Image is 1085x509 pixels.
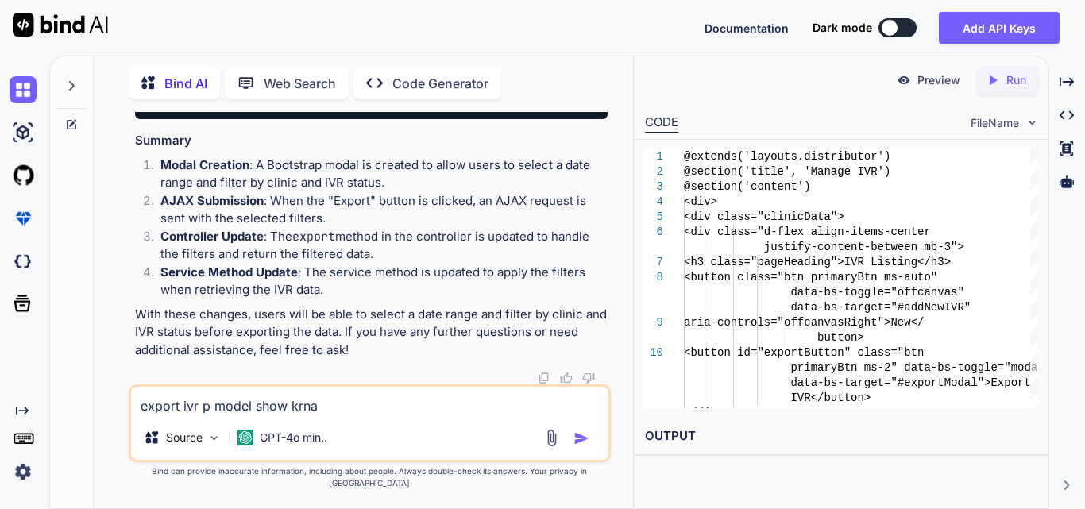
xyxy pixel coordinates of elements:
[684,150,890,163] span: @extends('layouts.distributor')
[684,180,811,193] span: @section('content')
[813,20,872,36] span: Dark mode
[164,74,207,93] p: Bind AI
[645,164,663,179] div: 2
[1006,72,1026,88] p: Run
[160,157,249,172] strong: Modal Creation
[917,72,960,88] p: Preview
[10,205,37,232] img: premium
[764,241,964,253] span: justify-content-between mb-3">
[645,406,663,421] div: 11
[10,119,37,146] img: ai-studio
[10,458,37,485] img: settings
[790,286,963,299] span: data-bs-toggle="offcanvas"
[538,372,550,384] img: copy
[684,165,890,178] span: @section('title', 'Manage IVR')
[160,193,264,208] strong: AJAX Submission
[129,465,611,489] p: Bind can provide inaccurate information, including about people. Always double-check its answers....
[884,316,924,329] span: >New</
[645,225,663,240] div: 6
[897,73,911,87] img: preview
[392,74,488,93] p: Code Generator
[684,271,911,283] span: <button class="btn primaryBtn ms-a
[790,361,1051,374] span: primaryBtn ms-2" data-bs-toggle="modal"
[684,407,724,419] span: </div>
[264,74,336,93] p: Web Search
[10,76,37,103] img: chat
[911,271,938,283] span: uto"
[573,430,589,446] img: icon
[645,210,663,225] div: 5
[684,256,911,268] span: <h3 class="pageHeading">IVR Listin
[10,248,37,275] img: darkCloudIdeIcon
[645,270,663,285] div: 8
[207,431,221,445] img: Pick Models
[939,12,1060,44] button: Add API Keys
[645,345,663,361] div: 10
[684,210,844,223] span: <div class="clinicData">
[148,264,608,299] li: : The service method is updated to apply the filters when retrieving the IVR data.
[790,376,1030,389] span: data-bs-target="#exportModal">Export
[135,306,608,360] p: With these changes, users will be able to select a date range and filter by clinic and IVR status...
[817,331,864,344] span: button>
[645,255,663,270] div: 7
[135,132,608,150] h3: Summary
[560,372,573,384] img: like
[166,430,203,445] p: Source
[911,346,925,359] span: tn
[790,301,971,314] span: data-bs-target="#addNewIVR"
[160,264,298,280] strong: Service Method Update
[237,430,253,445] img: GPT-4o mini
[148,228,608,264] li: : The method in the controller is updated to handle the filters and return the filtered data.
[684,226,931,238] span: <div class="d-flex align-items-center
[10,162,37,189] img: githubLight
[148,192,608,228] li: : When the "Export" button is clicked, an AJAX request is sent with the selected filters.
[971,115,1019,131] span: FileName
[260,430,327,445] p: GPT-4o min..
[292,229,335,245] code: export
[684,195,717,208] span: <div>
[1025,116,1039,129] img: chevron down
[645,315,663,330] div: 9
[160,229,264,244] strong: Controller Update
[645,179,663,195] div: 3
[582,372,595,384] img: dislike
[542,429,561,447] img: attachment
[148,156,608,192] li: : A Bootstrap modal is created to allow users to select a date range and filter by clinic and IVR...
[911,256,951,268] span: g</h3>
[645,149,663,164] div: 1
[684,316,884,329] span: aria-controls="offcanvasRight"
[790,391,871,404] span: IVR</button>
[131,387,608,415] textarea: export ivr p model show krn
[635,418,1048,455] h2: OUTPUT
[705,21,789,35] span: Documentation
[684,346,911,359] span: <button id="exportButton" class="b
[13,13,108,37] img: Bind AI
[705,20,789,37] button: Documentation
[645,114,678,133] div: CODE
[645,195,663,210] div: 4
